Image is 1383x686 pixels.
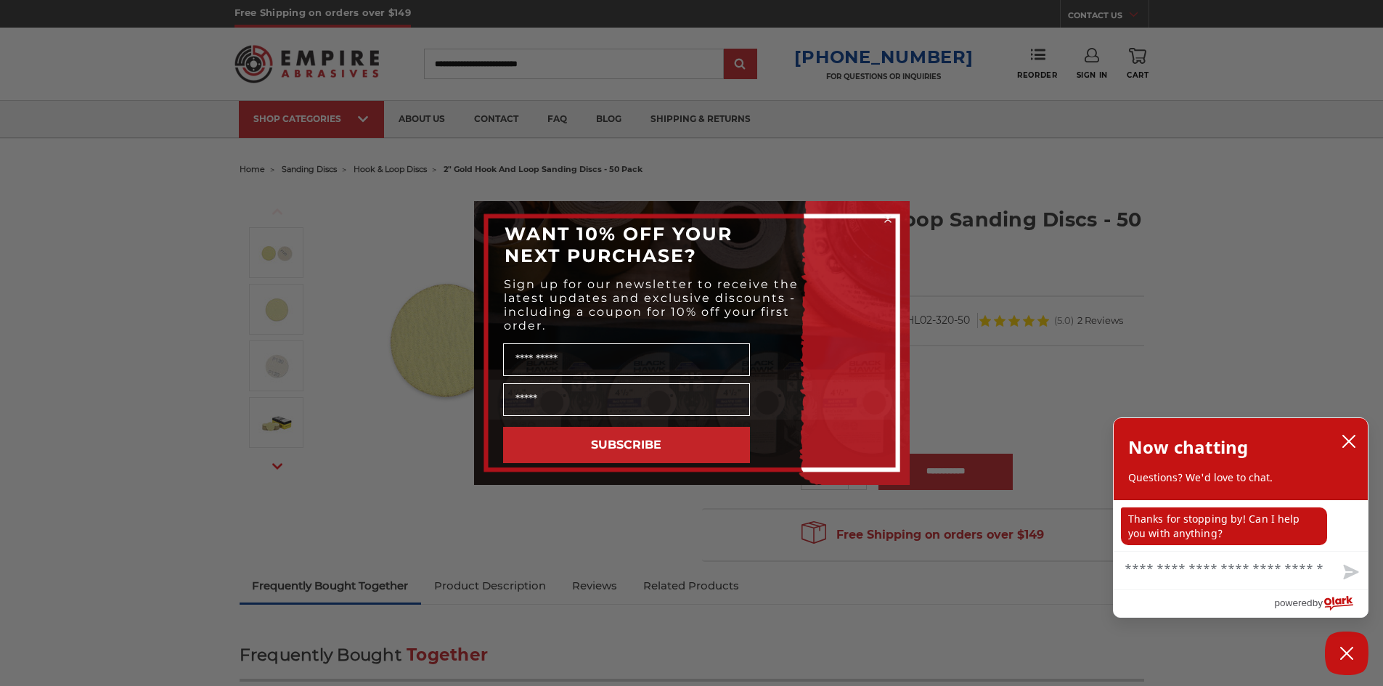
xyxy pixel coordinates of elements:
span: by [1313,594,1323,612]
div: chat [1114,500,1368,551]
h2: Now chatting [1128,433,1248,462]
span: powered [1274,594,1312,612]
p: Thanks for stopping by! Can I help you with anything? [1121,507,1327,545]
input: Email [503,383,750,416]
span: WANT 10% OFF YOUR NEXT PURCHASE? [505,223,733,266]
span: Sign up for our newsletter to receive the latest updates and exclusive discounts - including a co... [504,277,799,332]
button: close chatbox [1337,430,1360,452]
button: SUBSCRIBE [503,427,750,463]
button: Send message [1331,556,1368,589]
div: olark chatbox [1113,417,1368,618]
a: Powered by Olark [1274,590,1368,617]
p: Questions? We'd love to chat. [1128,470,1353,485]
button: Close Chatbox [1325,632,1368,675]
button: Close dialog [881,212,895,226]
